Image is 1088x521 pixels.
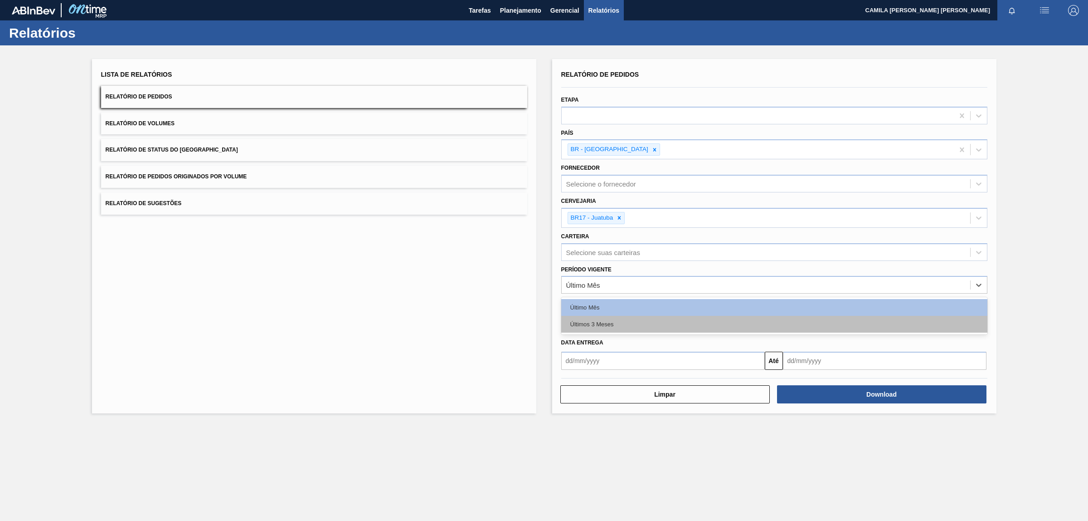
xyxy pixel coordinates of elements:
div: BR - [GEOGRAPHIC_DATA] [568,144,650,155]
button: Download [777,385,986,403]
span: Relatório de Pedidos Originados por Volume [106,173,247,180]
img: TNhmsLtSVTkK8tSr43FrP2fwEKptu5GPRR3wAAAABJRU5ErkJggg== [12,6,55,15]
button: Relatório de Volumes [101,113,527,135]
div: BR17 - Juatuba [568,212,615,224]
button: Notificações [997,4,1026,17]
img: userActions [1039,5,1050,16]
button: Relatório de Pedidos Originados por Volume [101,166,527,188]
button: Até [765,352,783,370]
span: Relatório de Volumes [106,120,175,127]
img: Logout [1068,5,1079,16]
span: Planejamento [500,5,541,16]
div: Último Mês [561,299,987,316]
button: Relatório de Status do [GEOGRAPHIC_DATA] [101,139,527,161]
span: Relatório de Status do [GEOGRAPHIC_DATA] [106,147,238,153]
span: Data entrega [561,339,603,346]
label: Período Vigente [561,266,612,273]
label: Carteira [561,233,589,240]
label: Fornecedor [561,165,600,171]
input: dd/mm/yyyy [783,352,986,370]
span: Relatório de Pedidos [561,71,639,78]
span: Relatório de Sugestões [106,200,182,206]
label: Etapa [561,97,579,103]
span: Tarefas [469,5,491,16]
h1: Relatórios [9,28,170,38]
div: Último Mês [566,281,600,289]
label: Cervejaria [561,198,596,204]
span: Relatório de Pedidos [106,93,172,100]
button: Relatório de Pedidos [101,86,527,108]
input: dd/mm/yyyy [561,352,765,370]
span: Gerencial [550,5,579,16]
div: Selecione o fornecedor [566,180,636,188]
button: Relatório de Sugestões [101,192,527,215]
div: Últimos 3 Meses [561,316,987,333]
span: Lista de Relatórios [101,71,172,78]
div: Selecione suas carteiras [566,248,640,256]
span: Relatórios [588,5,619,16]
button: Limpar [560,385,770,403]
label: País [561,130,573,136]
